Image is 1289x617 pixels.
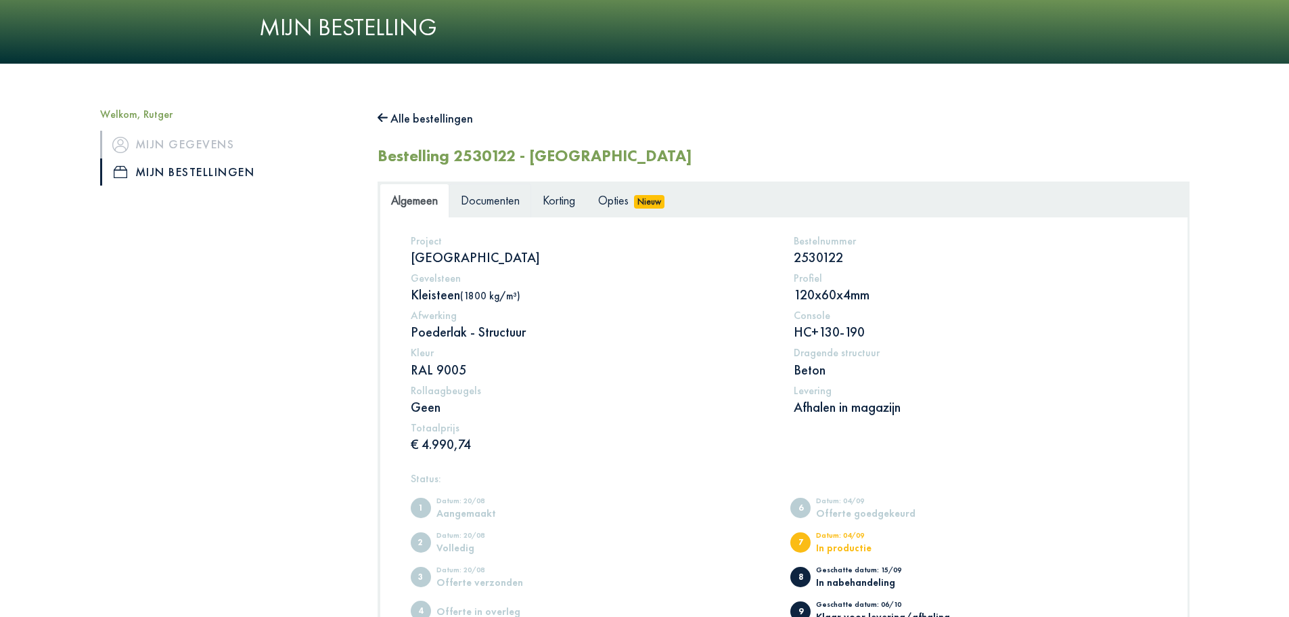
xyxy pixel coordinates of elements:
[378,108,474,129] button: Alle bestellingen
[598,192,629,208] span: Opties
[790,532,811,553] span: In productie
[391,192,438,208] span: Algemeen
[634,195,665,209] span: Nieuw
[411,435,774,453] p: € 4.990,74
[460,289,520,302] span: (1800 kg/m³)
[411,472,1157,485] h5: Status:
[100,108,357,121] h5: Welkom, Rutger
[816,601,950,612] div: Geschatte datum: 06/10
[794,272,1157,284] h5: Profiel
[794,361,1157,379] p: Beton
[411,532,431,553] span: Volledig
[790,498,811,518] span: Offerte goedgekeurd
[411,249,774,266] p: [GEOGRAPHIC_DATA]
[114,166,127,178] img: icon
[411,361,774,379] p: RAL 9005
[411,384,774,397] h5: Rollaagbeugels
[794,234,1157,247] h5: Bestelnummer
[112,137,129,153] img: icon
[816,566,928,577] div: Geschatte datum: 15/09
[378,146,692,166] h2: Bestelling 2530122 - [GEOGRAPHIC_DATA]
[259,13,1031,42] h1: Mijn bestelling
[411,286,774,303] p: Kleisteen
[411,234,774,247] h5: Project
[436,542,548,553] div: Volledig
[794,309,1157,322] h5: Console
[100,158,357,186] a: iconMijn bestellingen
[794,398,1157,416] p: Afhalen in magazijn
[461,192,520,208] span: Documenten
[816,532,928,542] div: Datum: 04/09
[794,249,1157,266] p: 2530122
[436,577,548,587] div: Offerte verzonden
[816,577,928,587] div: In nabehandeling
[436,532,548,542] div: Datum: 20/08
[816,508,928,518] div: Offerte goedgekeurd
[411,272,774,284] h5: Gevelsteen
[436,508,548,518] div: Aangemaakt
[411,398,774,416] p: Geen
[411,498,431,518] span: Aangemaakt
[380,184,1188,217] ul: Tabs
[794,286,1157,303] p: 120x60x4mm
[100,131,357,158] a: iconMijn gegevens
[816,542,928,553] div: In productie
[790,567,811,587] span: In nabehandeling
[794,346,1157,359] h5: Dragende structuur
[816,497,928,508] div: Datum: 04/09
[411,346,774,359] h5: Kleur
[411,323,774,341] p: Poederlak - Structuur
[436,566,548,577] div: Datum: 20/08
[794,384,1157,397] h5: Levering
[411,567,431,587] span: Offerte verzonden
[411,421,774,434] h5: Totaalprijs
[436,606,548,616] div: Offerte in overleg
[411,309,774,322] h5: Afwerking
[543,192,575,208] span: Korting
[436,497,548,508] div: Datum: 20/08
[794,323,1157,341] p: HC+130-190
